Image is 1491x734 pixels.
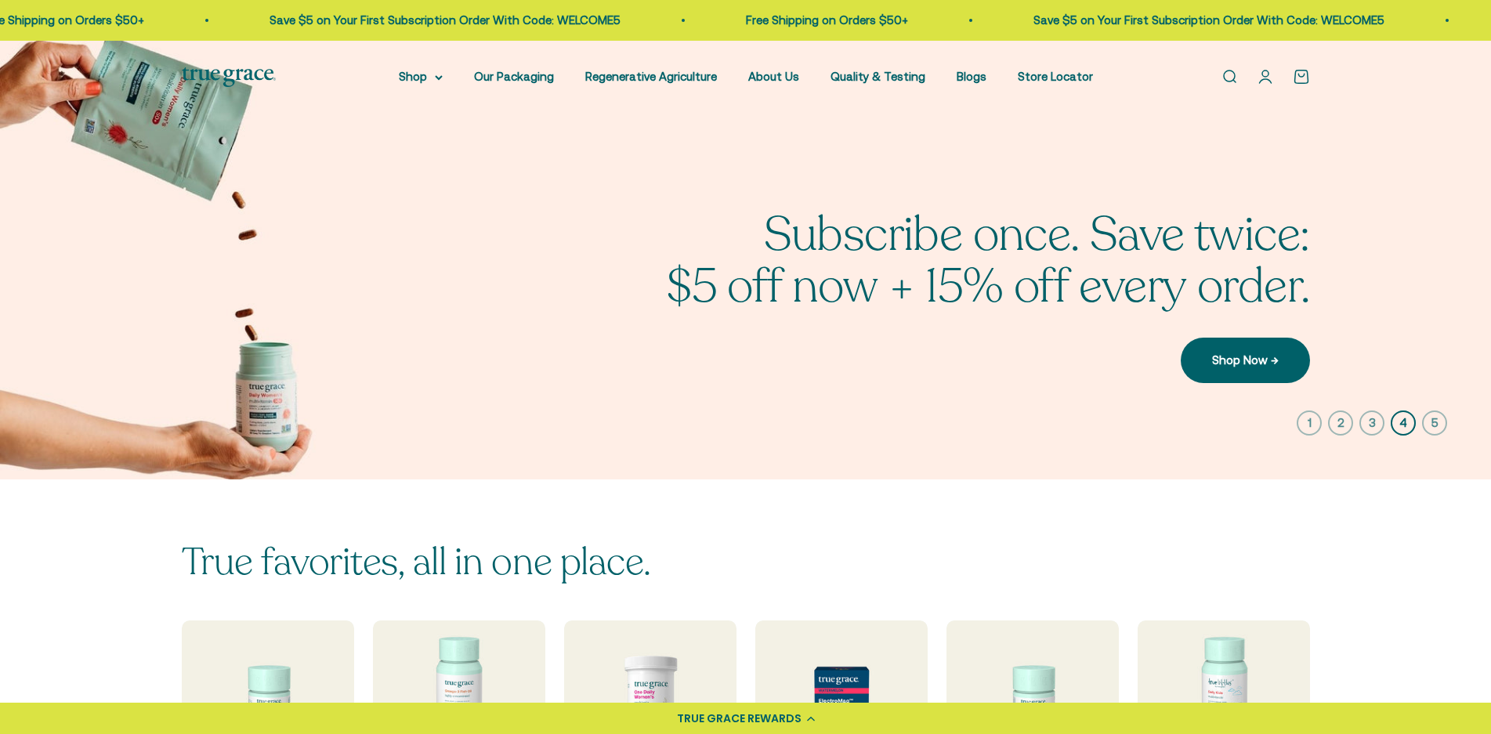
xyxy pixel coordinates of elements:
[1018,70,1093,83] a: Store Locator
[1422,410,1447,436] button: 5
[1359,410,1384,436] button: 3
[182,537,651,588] split-lines: True favorites, all in one place.
[667,203,1309,319] split-lines: Subscribe once. Save twice: $5 off now + 15% off every order.
[474,70,554,83] a: Our Packaging
[831,70,925,83] a: Quality & Testing
[399,67,443,86] summary: Shop
[585,70,717,83] a: Regenerative Agriculture
[1297,410,1322,436] button: 1
[1328,410,1353,436] button: 2
[957,70,986,83] a: Blogs
[933,11,1284,30] p: Save $5 on Your First Subscription Order With Code: WELCOME5
[748,70,799,83] a: About Us
[677,710,802,727] div: TRUE GRACE REWARDS
[646,13,808,27] a: Free Shipping on Orders $50+
[1391,410,1416,436] button: 4
[1181,338,1310,383] a: Shop Now →
[169,11,520,30] p: Save $5 on Your First Subscription Order With Code: WELCOME5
